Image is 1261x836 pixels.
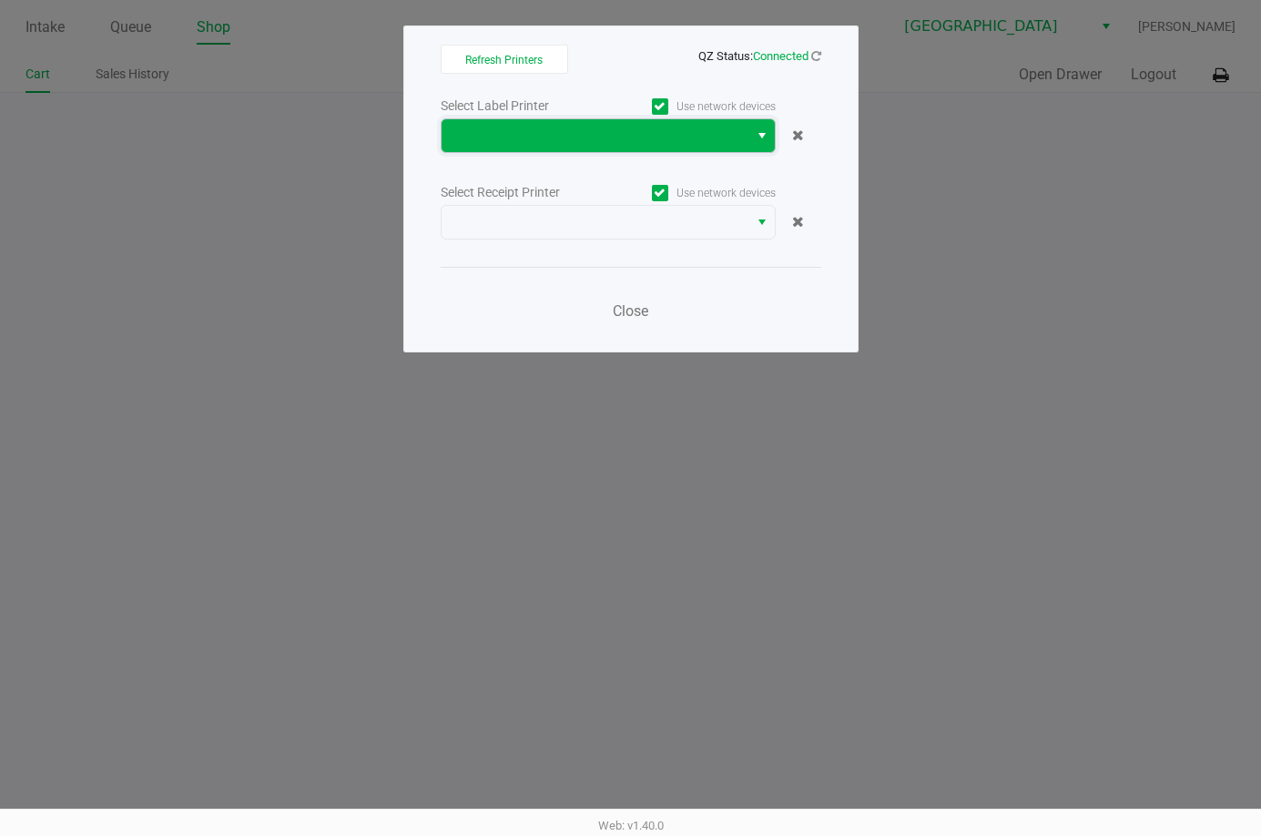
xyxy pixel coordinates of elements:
span: Refresh Printers [465,54,543,66]
button: Select [748,119,775,152]
span: Connected [753,49,808,63]
span: Close [613,302,648,320]
button: Refresh Printers [441,45,568,74]
button: Close [604,293,658,330]
div: Select Receipt Printer [441,183,608,202]
label: Use network devices [608,185,776,201]
span: QZ Status: [698,49,821,63]
span: Web: v1.40.0 [598,819,664,832]
label: Use network devices [608,98,776,115]
button: Select [748,206,775,239]
div: Select Label Printer [441,97,608,116]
